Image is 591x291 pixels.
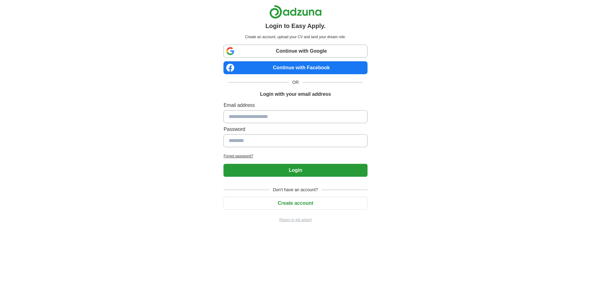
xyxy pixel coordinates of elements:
[223,102,367,109] label: Email address
[269,187,322,193] span: Don't have an account?
[223,153,367,159] a: Forgot password?
[223,197,367,210] button: Create account
[225,34,366,40] p: Create an account, upload your CV and land your dream role.
[289,79,303,86] span: OR
[223,200,367,206] a: Create account
[223,217,367,223] a: Return to job advert
[223,61,367,74] a: Continue with Facebook
[223,164,367,177] button: Login
[223,45,367,58] a: Continue with Google
[269,5,322,19] img: Adzuna logo
[223,126,367,133] label: Password
[265,21,326,30] h1: Login to Easy Apply.
[260,91,331,98] h1: Login with your email address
